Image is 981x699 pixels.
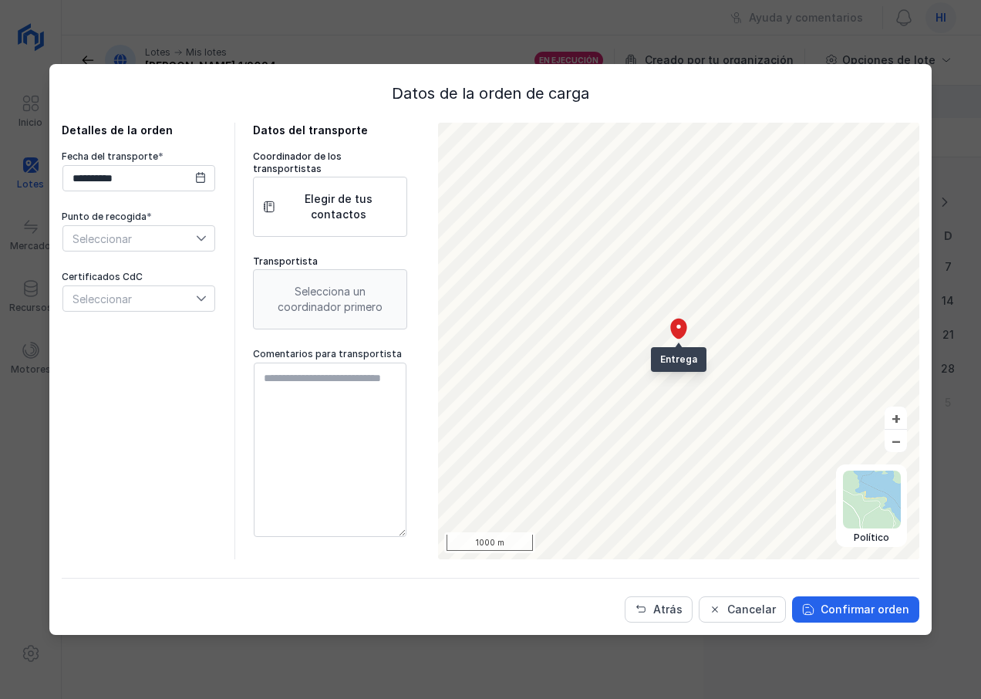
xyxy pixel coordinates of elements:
button: – [885,430,907,452]
div: Detalles de la orden [62,123,216,138]
span: Seleccionar [63,226,196,251]
div: Fecha del transporte [62,150,216,163]
div: Punto de recogida [62,211,216,223]
div: Político [843,532,901,544]
div: Datos del transporte [253,123,407,138]
div: Comentarios para transportista [253,348,407,360]
div: Cancelar [727,602,776,617]
div: Datos de la orden de carga [62,83,920,104]
div: Selecciona un coordinador primero [253,269,407,329]
button: Confirmar orden [792,596,919,623]
img: political.webp [843,471,901,528]
button: Cancelar [699,596,786,623]
div: Elegir de tus contactos [280,191,397,222]
div: Confirmar orden [821,602,909,617]
div: Certificados CdC [62,271,216,283]
div: Transportista [253,255,407,268]
div: Atrás [653,602,683,617]
div: Seleccionar [63,286,135,311]
button: + [885,407,907,429]
button: Atrás [625,596,693,623]
div: Coordinador de los transportistas [253,150,407,175]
